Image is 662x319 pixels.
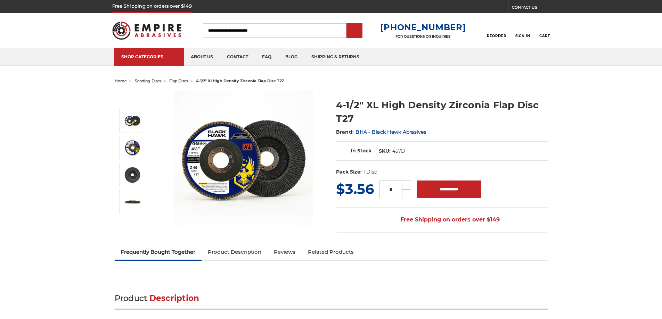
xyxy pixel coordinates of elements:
dd: 457D [392,148,405,155]
a: blog [278,48,304,66]
span: Brand: [336,129,354,135]
h1: 4-1/2" XL High Density Zirconia Flap Disc T27 [336,98,548,125]
input: Submit [348,24,361,38]
div: SHOP CATEGORIES [121,54,177,59]
img: 4-1/2" XL High Density Zirconia Flap Disc T27 [174,91,313,230]
span: Sign In [515,34,530,38]
img: 4-1/2" XL High Density Zirconia Flap Disc T27 [124,112,141,129]
a: faq [255,48,278,66]
a: Cart [539,23,550,38]
span: $3.56 [336,181,374,198]
a: CONTACT US [512,3,550,13]
a: Reorder [487,23,506,38]
span: Product [115,293,147,303]
span: In Stock [351,148,371,154]
dt: SKU: [379,148,391,155]
button: Previous [124,94,141,109]
span: Description [149,293,199,303]
img: 4-1/2" XL High Density Zirconia Flap Disc T27 [124,193,141,211]
a: shipping & returns [304,48,366,66]
a: sanding discs [135,78,161,83]
a: about us [184,48,220,66]
span: Free Shipping on orders over $149 [384,213,500,227]
img: 4-1/2" XL High Density Zirconia Flap Disc T27 [124,139,141,157]
dd: 1 Disc [363,168,377,176]
p: FOR QUESTIONS OR INQUIRIES [380,34,466,39]
img: Empire Abrasives [112,17,182,44]
a: Product Description [202,244,268,260]
a: Frequently Bought Together [115,244,202,260]
a: contact [220,48,255,66]
button: Next [124,216,141,230]
a: Reviews [268,244,302,260]
img: 4-1/2" XL High Density Zirconia Flap Disc T27 [124,166,141,184]
a: Related Products [302,244,360,260]
a: home [115,78,127,83]
span: Reorder [487,34,506,38]
a: BHA - Black Hawk Abrasives [355,129,426,135]
dt: Pack Size: [336,168,362,176]
span: 4-1/2" xl high density zirconia flap disc t27 [196,78,284,83]
a: flap discs [169,78,188,83]
span: Cart [539,34,550,38]
a: [PHONE_NUMBER] [380,22,466,32]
